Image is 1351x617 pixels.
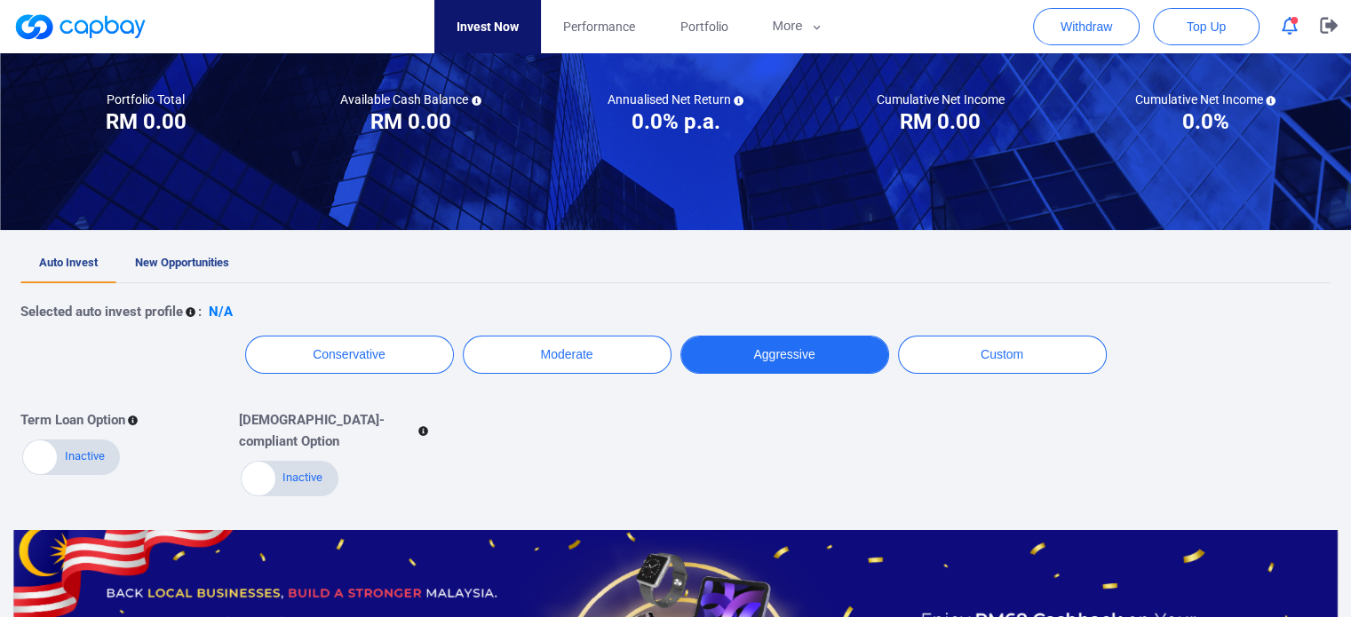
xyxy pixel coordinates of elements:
[209,301,233,322] p: N/A
[680,336,889,374] button: Aggressive
[239,409,416,452] p: [DEMOGRAPHIC_DATA]-compliant Option
[898,336,1107,374] button: Custom
[563,17,635,36] span: Performance
[607,91,743,107] h5: Annualised Net Return
[20,409,125,431] p: Term Loan Option
[1181,107,1228,136] h3: 0.0%
[107,91,185,107] h5: Portfolio Total
[20,301,183,322] p: Selected auto invest profile
[631,107,719,136] h3: 0.0% p.a.
[135,256,229,269] span: New Opportunities
[1187,18,1226,36] span: Top Up
[463,336,672,374] button: Moderate
[877,91,1005,107] h5: Cumulative Net Income
[39,256,98,269] span: Auto Invest
[106,107,187,136] h3: RM 0.00
[370,107,451,136] h3: RM 0.00
[1134,91,1276,107] h5: Cumulative Net Income
[340,91,481,107] h5: Available Cash Balance
[900,107,981,136] h3: RM 0.00
[1153,8,1260,45] button: Top Up
[1033,8,1140,45] button: Withdraw
[679,17,727,36] span: Portfolio
[198,301,202,322] p: :
[245,336,454,374] button: Conservative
